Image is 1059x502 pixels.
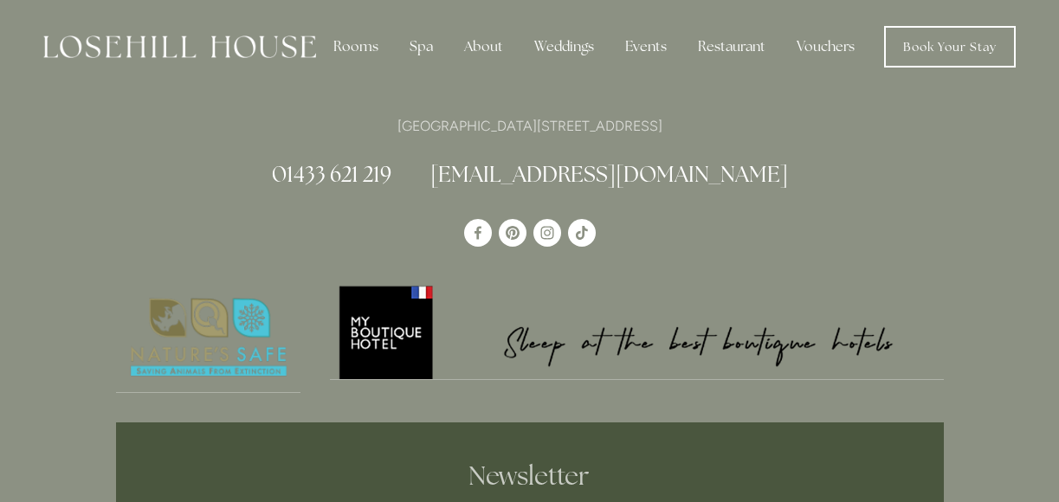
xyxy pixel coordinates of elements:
[533,219,561,247] a: Instagram
[430,160,788,188] a: [EMAIL_ADDRESS][DOMAIN_NAME]
[116,114,944,138] p: [GEOGRAPHIC_DATA][STREET_ADDRESS]
[464,219,492,247] a: Losehill House Hotel & Spa
[210,460,849,492] h2: Newsletter
[450,29,517,64] div: About
[611,29,681,64] div: Events
[884,26,1016,68] a: Book Your Stay
[396,29,447,64] div: Spa
[783,29,869,64] a: Vouchers
[330,283,944,379] img: My Boutique Hotel - Logo
[568,219,596,247] a: TikTok
[499,219,526,247] a: Pinterest
[320,29,392,64] div: Rooms
[116,283,301,392] img: Nature's Safe - Logo
[272,160,391,188] a: 01433 621 219
[684,29,779,64] div: Restaurant
[43,35,316,58] img: Losehill House
[330,283,944,380] a: My Boutique Hotel - Logo
[116,283,301,393] a: Nature's Safe - Logo
[520,29,608,64] div: Weddings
